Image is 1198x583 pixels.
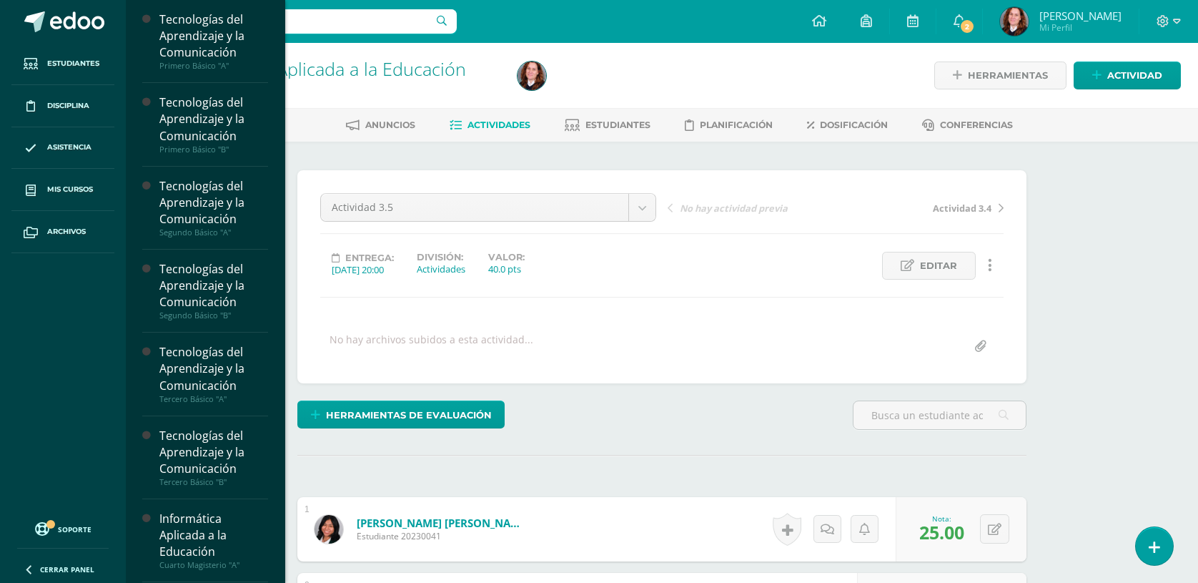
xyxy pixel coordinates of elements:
div: Cuarto Magisterio 'A' [180,79,500,92]
span: 25.00 [919,520,964,544]
div: Tercero Básico "A" [159,394,268,404]
img: fd0864b42e40efb0ca870be3ccd70d1f.png [1000,7,1029,36]
span: Asistencia [47,142,91,153]
a: Informática Aplicada a la EducaciónCuarto Magisterio "A" [159,511,268,570]
span: Estudiantes [585,119,650,130]
div: 40.0 pts [488,263,525,275]
a: Tecnologías del Aprendizaje y la ComunicaciónSegundo Básico "A" [159,178,268,237]
a: Tecnologías del Aprendizaje y la ComunicaciónTercero Básico "A" [159,344,268,403]
div: Tercero Básico "B" [159,477,268,487]
span: Archivos [47,226,86,237]
a: Soporte [17,519,109,538]
span: Anuncios [365,119,415,130]
span: Herramientas de evaluación [326,402,492,428]
a: Tecnologías del Aprendizaje y la ComunicaciónSegundo Básico "B" [159,261,268,320]
div: Tecnologías del Aprendizaje y la Comunicación [159,11,268,61]
a: [PERSON_NAME] [PERSON_NAME] [357,516,528,530]
span: Conferencias [940,119,1013,130]
div: Segundo Básico "B" [159,310,268,320]
div: Tecnologías del Aprendizaje y la Comunicación [159,94,268,144]
span: Actividad [1107,62,1162,89]
div: Tecnologías del Aprendizaje y la Comunicación [159,344,268,393]
div: Tecnologías del Aprendizaje y la Comunicación [159,428,268,477]
div: Actividades [417,263,465,275]
div: Nota: [919,514,964,524]
a: Anuncios [346,114,415,137]
span: Actividad 3.4 [933,202,991,215]
a: Actividad [1074,62,1181,89]
span: Mis cursos [47,184,93,195]
span: Dosificación [820,119,888,130]
div: Tecnologías del Aprendizaje y la Comunicación [159,178,268,227]
span: Estudiantes [47,58,99,69]
a: Actividad 3.4 [836,200,1004,215]
a: Disciplina [11,85,114,127]
label: Valor: [488,252,525,263]
div: Primero Básico "B" [159,144,268,155]
span: Cerrar panel [40,564,94,574]
input: Busca un estudiante aquí... [853,401,1026,429]
a: Herramientas de evaluación [297,401,505,428]
div: [DATE] 20:00 [332,263,394,276]
span: Editar [920,253,957,279]
span: Actividades [467,119,530,130]
span: Actividad 3.5 [332,194,618,221]
span: 2 [959,19,975,34]
h1: Informática Aplicada a la Educación [180,59,500,79]
div: Primero Básico "A" [159,61,268,71]
a: Actividad 3.5 [321,194,655,221]
span: Herramientas [968,62,1048,89]
span: Entrega: [345,253,394,263]
a: Dosificación [807,114,888,137]
input: Busca un usuario... [135,9,457,34]
div: No hay archivos subidos a esta actividad... [330,333,533,361]
a: Estudiantes [565,114,650,137]
a: Asistencia [11,127,114,170]
a: Estudiantes [11,43,114,85]
span: Mi Perfil [1039,21,1122,34]
span: No hay actividad previa [680,202,788,215]
a: Tecnologías del Aprendizaje y la ComunicaciónPrimero Básico "B" [159,94,268,154]
span: Planificación [700,119,773,130]
span: Disciplina [47,100,89,112]
img: fd0864b42e40efb0ca870be3ccd70d1f.png [518,62,546,90]
a: Informática Aplicada a la Educación [180,57,466,81]
div: Informática Aplicada a la Educación [159,511,268,560]
div: Tecnologías del Aprendizaje y la Comunicación [159,261,268,310]
span: Estudiante 20230041 [357,530,528,542]
a: Mis cursos [11,169,114,211]
a: Actividades [450,114,530,137]
div: Segundo Básico "A" [159,227,268,237]
a: Herramientas [934,62,1066,89]
span: [PERSON_NAME] [1039,9,1122,23]
div: Cuarto Magisterio "A" [159,560,268,570]
span: Soporte [58,524,91,534]
a: Archivos [11,211,114,253]
label: División: [417,252,465,263]
a: Planificación [685,114,773,137]
a: Conferencias [922,114,1013,137]
a: Tecnologías del Aprendizaje y la ComunicaciónPrimero Básico "A" [159,11,268,71]
img: 5c119a94f51b9f78a4075418d82d1dd0.png [315,515,343,544]
a: Tecnologías del Aprendizaje y la ComunicaciónTercero Básico "B" [159,428,268,487]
